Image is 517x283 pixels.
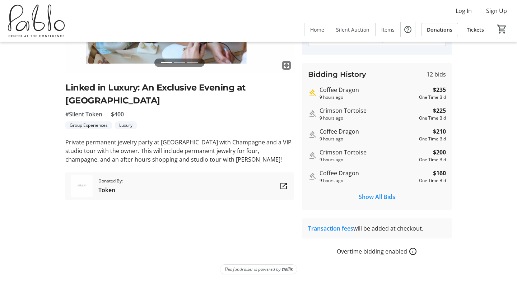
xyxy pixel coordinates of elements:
h2: Linked in Luxury: An Exclusive Evening at [GEOGRAPHIC_DATA] [65,81,294,107]
span: Log In [456,6,472,15]
a: Items [376,23,400,36]
div: Coffee Dragon [320,127,416,136]
div: 9 hours ago [320,136,416,142]
div: One Time Bid [419,177,446,184]
strong: $160 [433,169,446,177]
button: Help [401,22,415,37]
mat-icon: Outbid [308,151,317,160]
mat-icon: Outbid [308,110,317,118]
strong: $210 [433,127,446,136]
strong: $200 [433,148,446,157]
div: Crimson Tortoise [320,106,416,115]
span: 12 bids [427,70,446,79]
a: Tickets [461,23,490,36]
div: 9 hours ago [320,157,416,163]
div: 9 hours ago [320,177,416,184]
a: Transaction fees [308,224,353,232]
button: Cart [495,23,508,36]
tr-label-badge: Group Experiences [65,121,112,129]
span: Donations [427,26,452,33]
div: One Time Bid [419,115,446,121]
mat-icon: Outbid [308,130,317,139]
div: 9 hours ago [320,94,416,101]
h3: Bidding History [308,69,366,80]
p: Private permanent jewelry party at [GEOGRAPHIC_DATA] with Champagne and a VIP studio tour with th... [65,138,294,164]
span: Tickets [467,26,484,33]
button: Sign Up [480,5,513,17]
a: Home [304,23,330,36]
a: TokenDonated By:Token [65,172,294,200]
span: $400 [111,110,124,119]
div: Overtime bidding enabled [302,247,452,256]
tr-label-badge: Luxury [115,121,137,129]
div: 9 hours ago [320,115,416,121]
span: This fundraiser is powered by [224,266,281,273]
span: Items [381,26,395,33]
mat-icon: Highest bid [308,89,317,97]
mat-icon: Outbid [308,172,317,181]
img: Pablo Center's Logo [4,3,68,39]
button: Log In [450,5,478,17]
a: Donations [421,23,458,36]
a: Silent Auction [330,23,375,36]
div: will be added at checkout. [308,224,446,233]
a: How overtime bidding works for silent auctions [409,247,417,256]
span: Token [98,186,123,194]
button: Show All Bids [308,190,446,204]
img: Trellis Logo [282,267,293,272]
div: One Time Bid [419,94,446,101]
strong: $235 [433,85,446,94]
img: Token [71,175,93,197]
span: Silent Auction [336,26,369,33]
div: Coffee Dragon [320,85,416,94]
div: One Time Bid [419,136,446,142]
span: Sign Up [486,6,507,15]
span: Home [310,26,324,33]
div: One Time Bid [419,157,446,163]
span: Show All Bids [359,192,395,201]
div: Coffee Dragon [320,169,416,177]
div: Crimson Tortoise [320,148,416,157]
span: #Silent Token [65,110,102,119]
span: Donated By: [98,178,123,184]
button: $1,000 Buy Now [308,32,446,46]
mat-icon: fullscreen [282,61,291,70]
strong: $225 [433,106,446,115]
